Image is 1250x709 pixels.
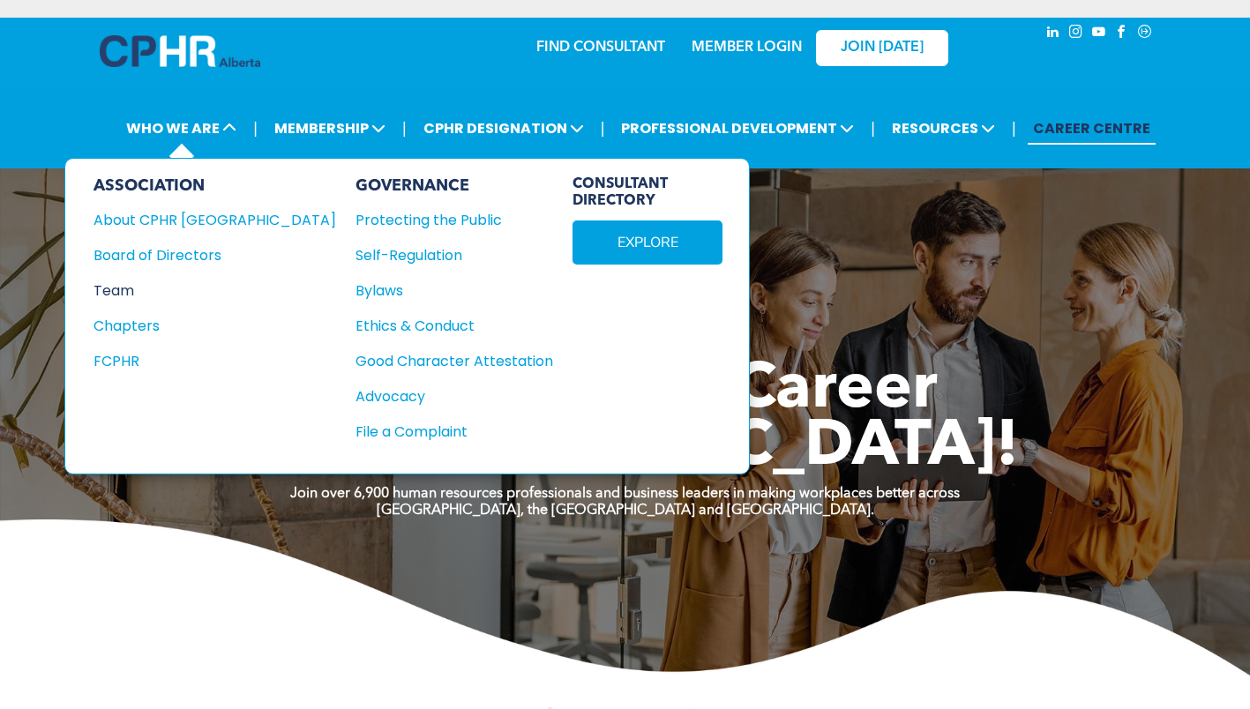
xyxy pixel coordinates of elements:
div: About CPHR [GEOGRAPHIC_DATA] [94,209,312,231]
a: FCPHR [94,350,336,372]
div: Bylaws [356,280,534,302]
span: RESOURCES [887,112,1000,145]
div: Board of Directors [94,244,312,266]
a: CAREER CENTRE [1028,112,1156,145]
div: File a Complaint [356,421,534,443]
span: CPHR DESIGNATION [418,112,589,145]
a: Team [94,280,336,302]
li: | [402,110,407,146]
a: instagram [1067,22,1086,46]
div: Self-Regulation [356,244,534,266]
a: FIND CONSULTANT [536,41,665,55]
a: Board of Directors [94,244,336,266]
span: MEMBERSHIP [269,112,391,145]
div: FCPHR [94,350,312,372]
div: Protecting the Public [356,209,534,231]
div: Good Character Attestation [356,350,534,372]
a: youtube [1089,22,1109,46]
a: Advocacy [356,385,553,407]
div: Team [94,280,312,302]
img: A blue and white logo for cp alberta [100,35,260,67]
li: | [601,110,605,146]
div: Advocacy [356,385,534,407]
li: | [253,110,258,146]
a: Good Character Attestation [356,350,553,372]
a: Protecting the Public [356,209,553,231]
strong: Join over 6,900 human resources professionals and business leaders in making workplaces better ac... [290,487,960,501]
a: EXPLORE [573,220,722,265]
span: JOIN [DATE] [841,40,924,56]
span: WHO WE ARE [121,112,242,145]
div: ASSOCIATION [94,176,336,196]
a: File a Complaint [356,421,553,443]
span: PROFESSIONAL DEVELOPMENT [616,112,859,145]
a: Chapters [94,315,336,337]
a: Ethics & Conduct [356,315,553,337]
a: JOIN [DATE] [816,30,948,66]
div: GOVERNANCE [356,176,553,196]
strong: [GEOGRAPHIC_DATA], the [GEOGRAPHIC_DATA] and [GEOGRAPHIC_DATA]. [377,504,874,518]
a: facebook [1112,22,1132,46]
a: Bylaws [356,280,553,302]
a: Social network [1135,22,1155,46]
div: Ethics & Conduct [356,315,534,337]
a: Self-Regulation [356,244,553,266]
span: CONSULTANT DIRECTORY [573,176,722,210]
div: Chapters [94,315,312,337]
a: linkedin [1044,22,1063,46]
a: MEMBER LOGIN [692,41,802,55]
li: | [1012,110,1016,146]
li: | [871,110,875,146]
a: About CPHR [GEOGRAPHIC_DATA] [94,209,336,231]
